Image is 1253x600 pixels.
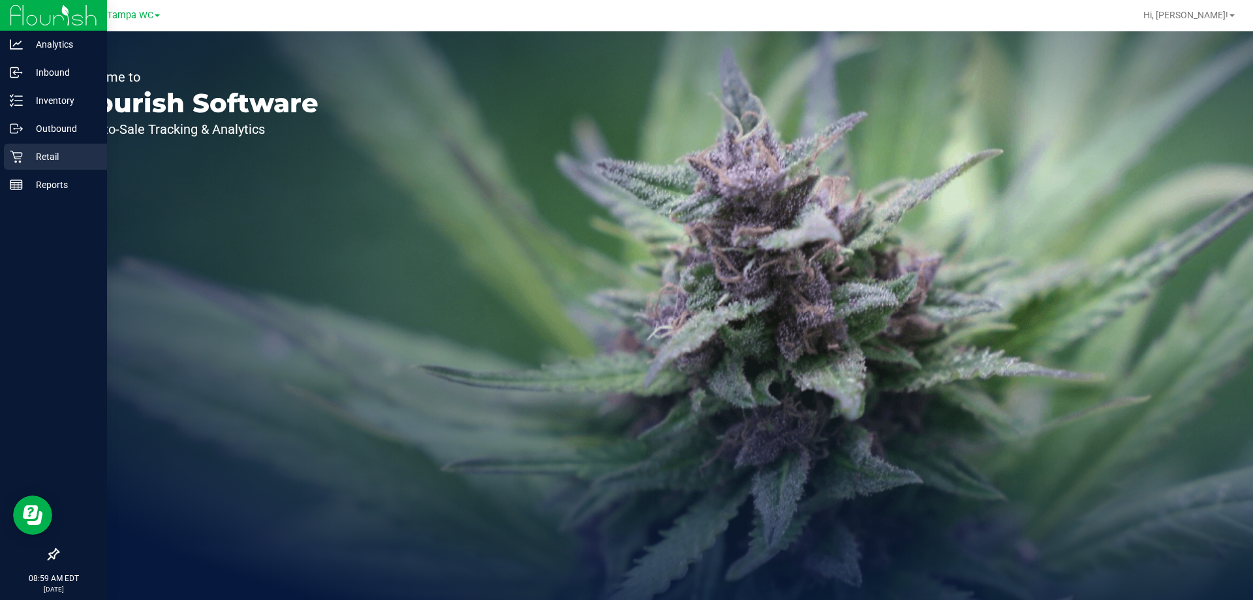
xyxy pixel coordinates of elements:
[23,121,101,136] p: Outbound
[1143,10,1228,20] span: Hi, [PERSON_NAME]!
[23,177,101,193] p: Reports
[10,150,23,163] inline-svg: Retail
[10,178,23,191] inline-svg: Reports
[70,71,318,84] p: Welcome to
[23,65,101,80] p: Inbound
[10,66,23,79] inline-svg: Inbound
[23,93,101,108] p: Inventory
[23,149,101,165] p: Retail
[13,496,52,535] iframe: Resource center
[107,10,153,21] span: Tampa WC
[70,90,318,116] p: Flourish Software
[6,573,101,584] p: 08:59 AM EDT
[10,38,23,51] inline-svg: Analytics
[6,584,101,594] p: [DATE]
[70,123,318,136] p: Seed-to-Sale Tracking & Analytics
[23,37,101,52] p: Analytics
[10,122,23,135] inline-svg: Outbound
[10,94,23,107] inline-svg: Inventory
